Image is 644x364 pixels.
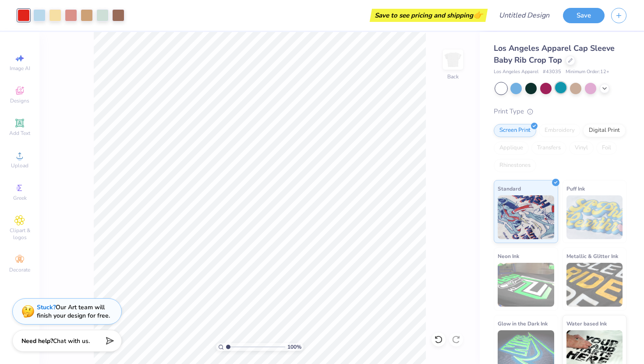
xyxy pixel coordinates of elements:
span: Decorate [9,266,30,273]
strong: Need help? [21,337,53,345]
div: Vinyl [569,141,594,155]
span: Water based Ink [566,319,607,328]
span: Image AI [10,65,30,72]
span: Neon Ink [498,251,519,261]
div: Our Art team will finish your design for free. [37,303,110,320]
span: Standard [498,184,521,193]
button: Save [563,8,605,23]
strong: Stuck? [37,303,56,311]
div: Back [447,73,459,81]
input: Untitled Design [492,7,556,24]
span: Los Angeles Apparel Cap Sleeve Baby Rib Crop Top [494,43,615,65]
div: Screen Print [494,124,536,137]
div: Print Type [494,106,626,117]
span: Metallic & Glitter Ink [566,251,618,261]
span: Designs [10,97,29,104]
img: Metallic & Glitter Ink [566,263,623,307]
span: Chat with us. [53,337,90,345]
span: Upload [11,162,28,169]
div: Digital Print [583,124,626,137]
div: Save to see pricing and shipping [372,9,485,22]
img: Puff Ink [566,195,623,239]
div: Transfers [531,141,566,155]
div: Rhinestones [494,159,536,172]
span: 100 % [287,343,301,351]
span: # 43035 [543,68,561,76]
div: Embroidery [539,124,580,137]
img: Standard [498,195,554,239]
span: 👉 [473,10,483,20]
span: Glow in the Dark Ink [498,319,548,328]
img: Neon Ink [498,263,554,307]
span: Puff Ink [566,184,585,193]
span: Minimum Order: 12 + [566,68,609,76]
span: Los Angeles Apparel [494,68,538,76]
span: Add Text [9,130,30,137]
span: Clipart & logos [4,227,35,241]
img: Back [444,51,462,68]
div: Foil [596,141,617,155]
div: Applique [494,141,529,155]
span: Greek [13,194,27,201]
